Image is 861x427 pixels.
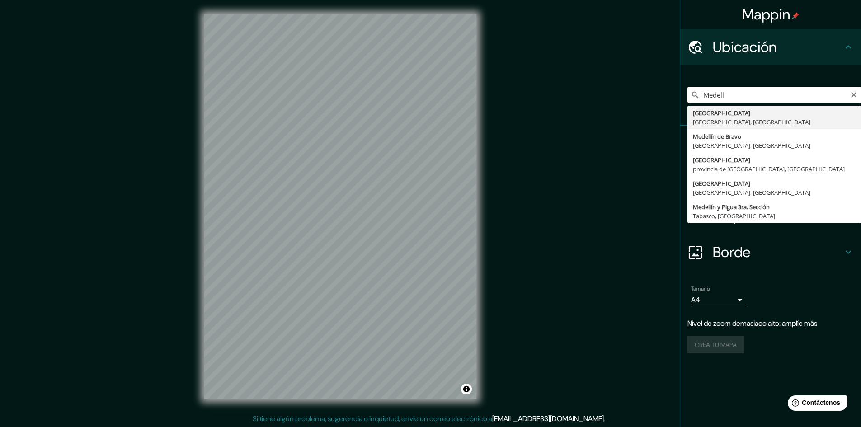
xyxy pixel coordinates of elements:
img: pin-icon.png [792,12,799,19]
font: Si tiene algún problema, sugerencia o inquietud, envíe un correo electrónico a [253,414,492,423]
font: Borde [713,243,751,262]
iframe: Lanzador de widgets de ayuda [781,392,851,417]
font: Tamaño [691,285,710,292]
font: . [607,413,608,423]
font: [GEOGRAPHIC_DATA] [693,109,750,117]
div: A4 [691,293,745,307]
font: . [605,413,607,423]
font: . [604,414,605,423]
div: Disposición [680,198,861,234]
font: Mappin [742,5,790,24]
div: Borde [680,234,861,270]
canvas: Mapa [204,14,476,399]
font: Tabasco, [GEOGRAPHIC_DATA] [693,212,775,220]
input: Elige tu ciudad o zona [687,87,861,103]
font: [GEOGRAPHIC_DATA], [GEOGRAPHIC_DATA] [693,141,810,150]
div: Ubicación [680,29,861,65]
font: Ubicación [713,38,777,56]
font: provincia de [GEOGRAPHIC_DATA], [GEOGRAPHIC_DATA] [693,165,845,173]
font: [GEOGRAPHIC_DATA], [GEOGRAPHIC_DATA] [693,188,810,197]
font: Medellín de Bravo [693,132,741,141]
a: [EMAIL_ADDRESS][DOMAIN_NAME] [492,414,604,423]
font: [GEOGRAPHIC_DATA] [693,156,750,164]
font: Nivel de zoom demasiado alto: amplíe más [687,319,817,328]
div: Estilo [680,162,861,198]
font: [GEOGRAPHIC_DATA] [693,179,750,188]
font: [GEOGRAPHIC_DATA], [GEOGRAPHIC_DATA] [693,118,810,126]
button: Activar o desactivar atribución [461,384,472,394]
font: A4 [691,295,700,305]
div: Patas [680,126,861,162]
button: Claro [850,90,857,99]
font: Medellín y Pigua 3ra. Sección [693,203,770,211]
